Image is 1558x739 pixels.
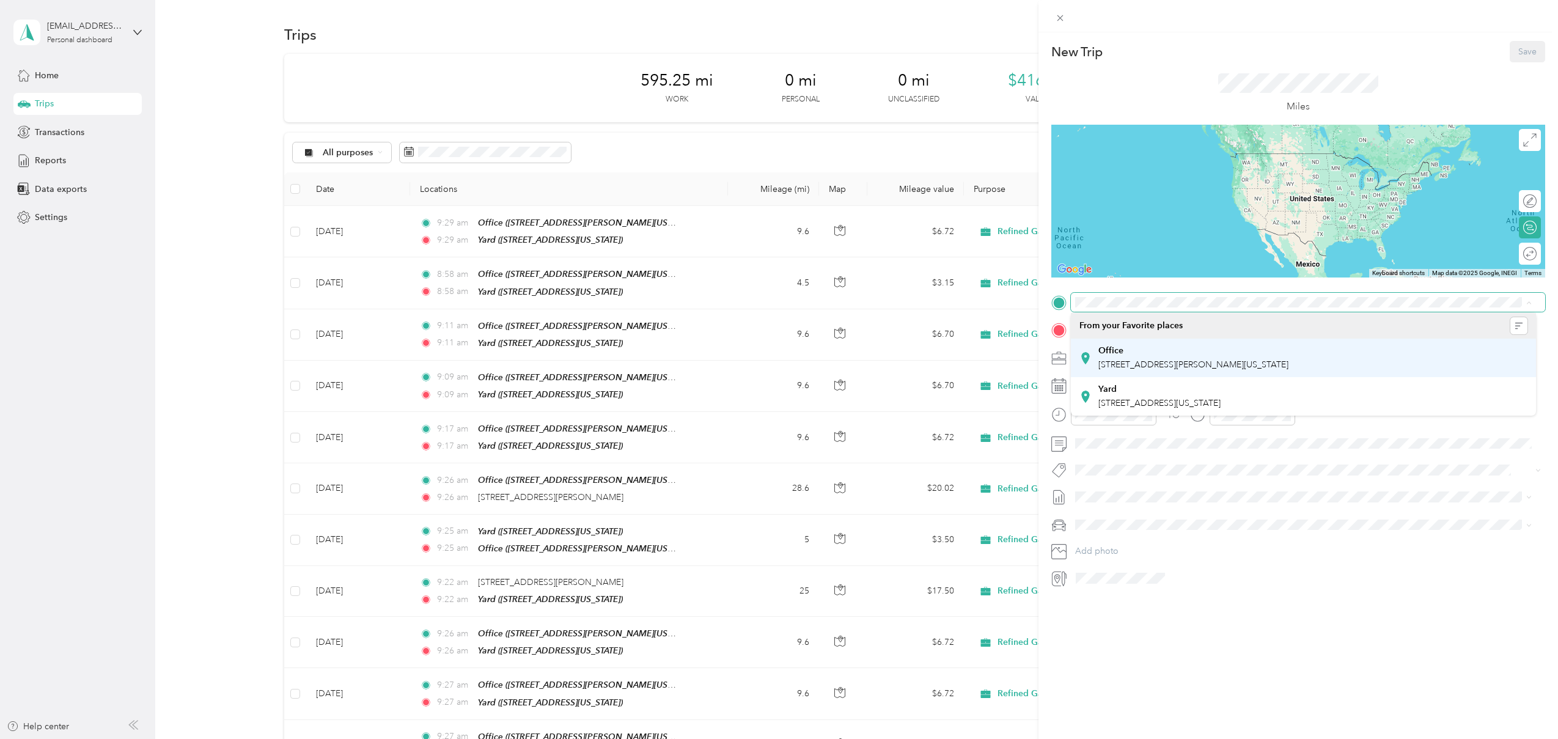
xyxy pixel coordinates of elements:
span: [STREET_ADDRESS][US_STATE] [1098,398,1221,408]
iframe: Everlance-gr Chat Button Frame [1490,671,1558,739]
img: Google [1054,262,1095,278]
span: [STREET_ADDRESS][PERSON_NAME][US_STATE] [1098,359,1288,370]
p: New Trip [1051,43,1103,61]
button: Keyboard shortcuts [1372,269,1425,278]
strong: Yard [1098,384,1117,395]
strong: Office [1098,345,1123,356]
p: Miles [1287,99,1310,114]
button: Add photo [1071,543,1545,560]
span: From your Favorite places [1079,320,1183,331]
a: Open this area in Google Maps (opens a new window) [1054,262,1095,278]
span: Map data ©2025 Google, INEGI [1432,270,1517,276]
